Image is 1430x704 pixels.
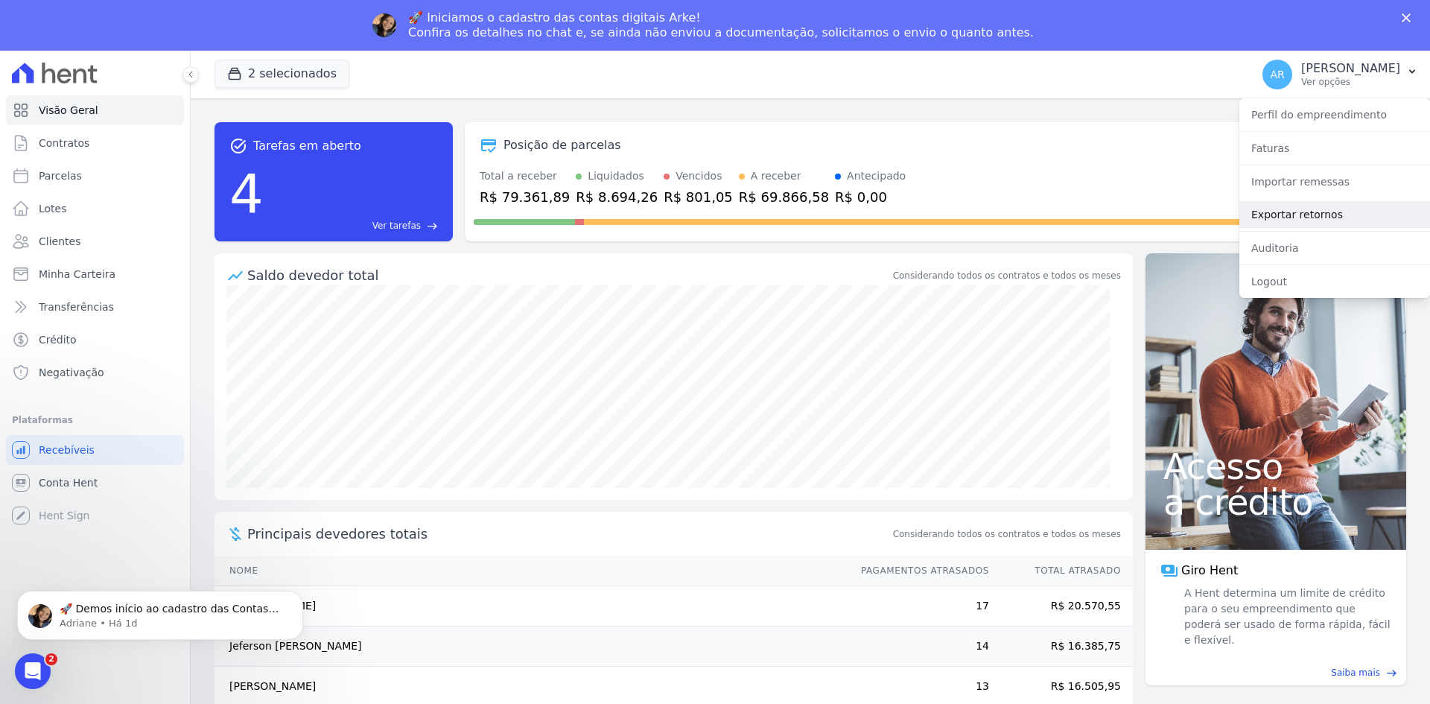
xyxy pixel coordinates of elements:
div: 🚀 Iniciamos o cadastro das contas digitais Arke! Confira os detalhes no chat e, se ainda não envi... [408,10,1034,40]
span: a crédito [1163,484,1388,520]
span: Tarefas em aberto [253,137,361,155]
iframe: Intercom notifications mensagem [11,559,309,664]
span: Parcelas [39,168,82,183]
div: Antecipado [847,168,906,184]
span: Crédito [39,332,77,347]
div: R$ 8.694,26 [576,187,658,207]
td: 17 [847,586,990,627]
th: Total Atrasado [990,556,1133,586]
button: 2 selecionados [214,60,349,88]
div: R$ 801,05 [664,187,733,207]
a: Exportar retornos [1239,201,1430,228]
td: Jeferson [PERSON_NAME] [214,627,847,667]
div: Saldo devedor total [247,265,890,285]
th: Pagamentos Atrasados [847,556,990,586]
span: Ver tarefas [372,219,421,232]
th: Nome [214,556,847,586]
span: east [1386,667,1397,679]
div: A receber [751,168,801,184]
p: [PERSON_NAME] [1301,61,1400,76]
span: Visão Geral [39,103,98,118]
span: Clientes [39,234,80,249]
iframe: Intercom live chat [15,653,51,689]
span: Transferências [39,299,114,314]
a: Visão Geral [6,95,184,125]
span: Negativação [39,365,104,380]
div: Total a receber [480,168,570,184]
div: R$ 69.866,58 [739,187,829,207]
span: task_alt [229,137,247,155]
a: Logout [1239,268,1430,295]
a: Conta Hent [6,468,184,498]
td: 14 [847,627,990,667]
img: Profile image for Adriane [372,13,396,37]
a: Parcelas [6,161,184,191]
span: Saiba mais [1331,666,1380,679]
span: Considerando todos os contratos e todos os meses [893,527,1121,541]
a: Lotes [6,194,184,223]
div: Posição de parcelas [503,136,621,154]
a: Auditoria [1239,235,1430,261]
span: Giro Hent [1181,562,1238,580]
span: Conta Hent [39,475,98,490]
div: 4 [229,155,264,232]
p: Ver opções [1301,76,1400,88]
a: Saiba mais east [1154,666,1397,679]
td: R$ 16.385,75 [990,627,1133,667]
span: Lotes [39,201,67,216]
span: Minha Carteira [39,267,115,282]
span: east [427,221,438,232]
span: Acesso [1163,448,1388,484]
a: Importar remessas [1239,168,1430,195]
a: Perfil do empreendimento [1239,101,1430,128]
div: Fechar [1402,13,1417,22]
a: Faturas [1239,135,1430,162]
a: Transferências [6,292,184,322]
div: Considerando todos os contratos e todos os meses [893,269,1121,282]
td: R$ 20.570,55 [990,586,1133,627]
span: A Hent determina um limite de crédito para o seu empreendimento que poderá ser usado de forma ráp... [1181,586,1391,648]
span: Recebíveis [39,443,95,457]
a: Contratos [6,128,184,158]
div: Vencidos [676,168,722,184]
button: AR [PERSON_NAME] Ver opções [1251,54,1430,95]
div: R$ 79.361,89 [480,187,570,207]
p: Message from Adriane, sent Há 1d [48,57,273,71]
div: R$ 0,00 [835,187,906,207]
a: Negativação [6,358,184,387]
a: Ver tarefas east [270,219,438,232]
td: [PERSON_NAME] [214,586,847,627]
div: Plataformas [12,411,178,429]
span: Contratos [39,136,89,150]
span: Principais devedores totais [247,524,890,544]
span: 2 [45,653,57,665]
a: Clientes [6,226,184,256]
div: Liquidados [588,168,644,184]
span: AR [1270,69,1284,80]
a: Recebíveis [6,435,184,465]
a: Crédito [6,325,184,355]
span: 🚀 Demos início ao cadastro das Contas Digitais Arke! Iniciamos a abertura para clientes do modelo... [48,43,273,292]
a: Minha Carteira [6,259,184,289]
